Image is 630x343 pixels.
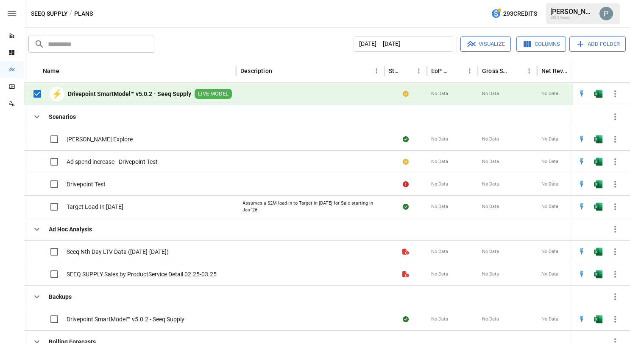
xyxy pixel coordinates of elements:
[599,7,613,20] img: Paul schoenecker
[452,65,464,77] button: Sort
[243,200,378,213] div: Assumes a $2M load-in to Target in [DATE] for Sale starting in Jan '26.
[577,180,586,188] div: Open in Quick Edit
[70,8,72,19] div: /
[403,90,409,98] div: Your plan has changes in Excel that are not reflected in the Drivepoint Data Warehouse, select "S...
[577,202,586,211] img: quick-edit-flash.b8aec18c.svg
[431,248,448,255] span: No Data
[541,136,558,143] span: No Data
[482,271,499,278] span: No Data
[403,135,409,143] div: Sync complete
[594,90,602,98] img: g5qfjXmAAAAABJRU5ErkJggg==
[569,37,626,52] button: Add Folder
[577,180,586,188] img: quick-edit-flash.b8aec18c.svg
[402,247,409,256] div: File is not a valid Drivepoint model
[273,65,285,77] button: Sort
[31,8,68,19] button: SEEQ Supply
[482,136,499,143] span: No Data
[577,157,586,166] div: Open in Quick Edit
[594,270,602,278] img: g5qfjXmAAAAABJRU5ErkJggg==
[577,315,586,323] img: quick-edit-flash.b8aec18c.svg
[550,16,594,20] div: SEEQ Supply
[612,65,624,77] button: Sort
[401,65,413,77] button: Sort
[571,65,583,77] button: Sort
[67,270,217,278] span: SEEQ SUPPLY Sales by ProductService Detail 02.25-03.25
[577,247,586,256] div: Open in Quick Edit
[577,202,586,211] div: Open in Quick Edit
[541,67,570,74] div: Net Revenue
[541,316,558,323] span: No Data
[541,90,558,97] span: No Data
[50,87,64,101] div: ⚡
[594,157,602,166] img: g5qfjXmAAAAABJRU5ErkJggg==
[594,315,602,323] div: Open in Excel
[594,157,602,166] div: Open in Excel
[431,271,448,278] span: No Data
[431,203,448,210] span: No Data
[413,65,425,77] button: Status column menu
[503,8,537,19] span: 293 Credits
[371,65,382,77] button: Description column menu
[511,65,523,77] button: Sort
[49,225,92,233] b: Ad Hoc Analysis
[594,135,602,143] img: g5qfjXmAAAAABJRU5ErkJggg==
[594,90,602,98] div: Open in Excel
[49,292,72,301] b: Backups
[550,8,594,16] div: [PERSON_NAME]
[577,135,586,143] div: Open in Quick Edit
[516,37,566,52] button: Columns
[482,158,499,165] span: No Data
[67,202,123,211] span: Target Load In [DATE]
[577,270,586,278] img: quick-edit-flash.b8aec18c.svg
[594,180,602,188] img: g5qfjXmAAAAABJRU5ErkJggg==
[67,135,133,143] span: [PERSON_NAME] Explore
[482,203,499,210] span: No Data
[403,157,409,166] div: Your plan has changes in Excel that are not reflected in the Drivepoint Data Warehouse, select "S...
[594,315,602,323] img: g5qfjXmAAAAABJRU5ErkJggg==
[541,271,558,278] span: No Data
[577,157,586,166] img: quick-edit-flash.b8aec18c.svg
[594,180,602,188] div: Open in Excel
[67,157,158,166] span: Ad spend increase - Drivepoint Test
[482,90,499,97] span: No Data
[67,180,106,188] span: Drivepoint Test
[541,248,558,255] span: No Data
[403,180,409,188] div: Error during sync.
[594,202,602,211] div: Open in Excel
[431,316,448,323] span: No Data
[594,202,602,211] img: g5qfjXmAAAAABJRU5ErkJggg==
[577,270,586,278] div: Open in Quick Edit
[541,181,558,188] span: No Data
[577,247,586,256] img: quick-edit-flash.b8aec18c.svg
[67,247,169,256] span: Seeq Nth Day LTV Data ([DATE]-[DATE])
[594,247,602,256] div: Open in Excel
[431,90,448,97] span: No Data
[431,158,448,165] span: No Data
[49,112,76,121] b: Scenarios
[402,270,409,278] div: File is not a valid Drivepoint model
[577,90,586,98] div: Open in Quick Edit
[541,158,558,165] span: No Data
[67,315,184,323] span: Drivepoint SmartModel™ v5.0.2 - Seeq Supply
[464,65,476,77] button: EoP Cash column menu
[541,203,558,210] span: No Data
[523,65,535,77] button: Gross Sales column menu
[594,2,618,25] button: Paul schoenecker
[60,65,72,77] button: Sort
[482,181,499,188] span: No Data
[195,90,232,98] span: LIVE MODEL
[43,67,59,74] div: Name
[431,181,448,188] span: No Data
[594,270,602,278] div: Open in Excel
[594,135,602,143] div: Open in Excel
[240,67,272,74] div: Description
[431,67,451,74] div: EoP Cash
[482,248,499,255] span: No Data
[460,37,511,52] button: Visualize
[482,316,499,323] span: No Data
[354,37,453,52] button: [DATE] – [DATE]
[68,90,191,98] b: Drivepoint SmartModel™ v5.0.2 - Seeq Supply
[594,247,602,256] img: g5qfjXmAAAAABJRU5ErkJggg==
[488,6,541,22] button: 293Credits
